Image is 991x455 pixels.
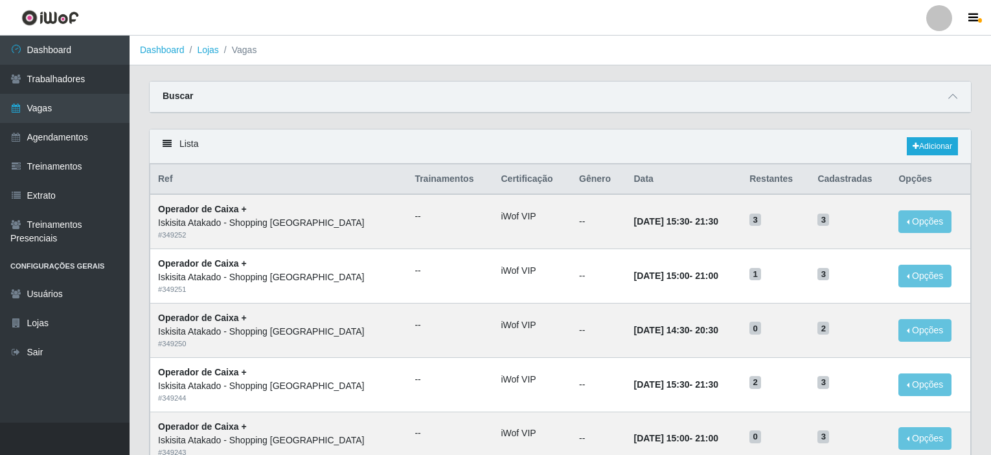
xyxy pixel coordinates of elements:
ul: -- [415,373,485,386]
ul: -- [415,427,485,440]
li: Vagas [219,43,257,57]
div: # 349252 [158,230,399,241]
th: Trainamentos [407,164,493,195]
th: Restantes [742,164,810,195]
span: 3 [817,376,829,389]
button: Opções [898,319,951,342]
div: # 349244 [158,393,399,404]
th: Ref [150,164,407,195]
th: Certificação [493,164,571,195]
a: Adicionar [907,137,958,155]
button: Opções [898,265,951,287]
div: Iskisita Atakado - Shopping [GEOGRAPHIC_DATA] [158,379,399,393]
a: Lojas [197,45,218,55]
li: iWof VIP [501,318,564,332]
time: 21:30 [695,216,718,227]
li: iWof VIP [501,210,564,223]
time: 20:30 [695,325,718,335]
strong: - [633,271,718,281]
strong: - [633,216,718,227]
img: CoreUI Logo [21,10,79,26]
span: 0 [749,430,761,443]
div: Lista [150,129,971,164]
th: Cadastradas [810,164,891,195]
ul: -- [415,264,485,278]
strong: Operador de Caixa + [158,313,247,323]
td: -- [571,357,626,412]
span: 3 [817,268,829,281]
li: iWof VIP [501,264,564,278]
span: 3 [817,430,829,443]
time: [DATE] 15:00 [633,271,689,281]
time: 21:00 [695,433,718,443]
td: -- [571,249,626,304]
div: Iskisita Atakado - Shopping [GEOGRAPHIC_DATA] [158,434,399,447]
nav: breadcrumb [130,36,991,65]
span: 2 [817,322,829,335]
ul: -- [415,210,485,223]
div: # 349250 [158,338,399,350]
span: 3 [817,214,829,227]
th: Opções [891,164,970,195]
button: Opções [898,210,951,233]
th: Gênero [571,164,626,195]
li: iWof VIP [501,427,564,440]
strong: Buscar [163,91,193,101]
td: -- [571,303,626,357]
strong: Operador de Caixa + [158,367,247,377]
a: Dashboard [140,45,185,55]
td: -- [571,194,626,249]
time: 21:30 [695,379,718,390]
div: Iskisita Atakado - Shopping [GEOGRAPHIC_DATA] [158,216,399,230]
strong: - [633,325,718,335]
time: [DATE] 15:00 [633,433,689,443]
li: iWof VIP [501,373,564,386]
span: 3 [749,214,761,227]
span: 0 [749,322,761,335]
div: Iskisita Atakado - Shopping [GEOGRAPHIC_DATA] [158,325,399,338]
time: [DATE] 15:30 [633,216,689,227]
ul: -- [415,318,485,332]
strong: Operador de Caixa + [158,258,247,269]
div: Iskisita Atakado - Shopping [GEOGRAPHIC_DATA] [158,271,399,284]
th: Data [626,164,742,195]
button: Opções [898,373,951,396]
strong: Operador de Caixa + [158,204,247,214]
div: # 349251 [158,284,399,295]
strong: Operador de Caixa + [158,421,247,432]
time: [DATE] 14:30 [633,325,689,335]
time: 21:00 [695,271,718,281]
time: [DATE] 15:30 [633,379,689,390]
strong: - [633,433,718,443]
button: Opções [898,427,951,450]
span: 1 [749,268,761,281]
strong: - [633,379,718,390]
span: 2 [749,376,761,389]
